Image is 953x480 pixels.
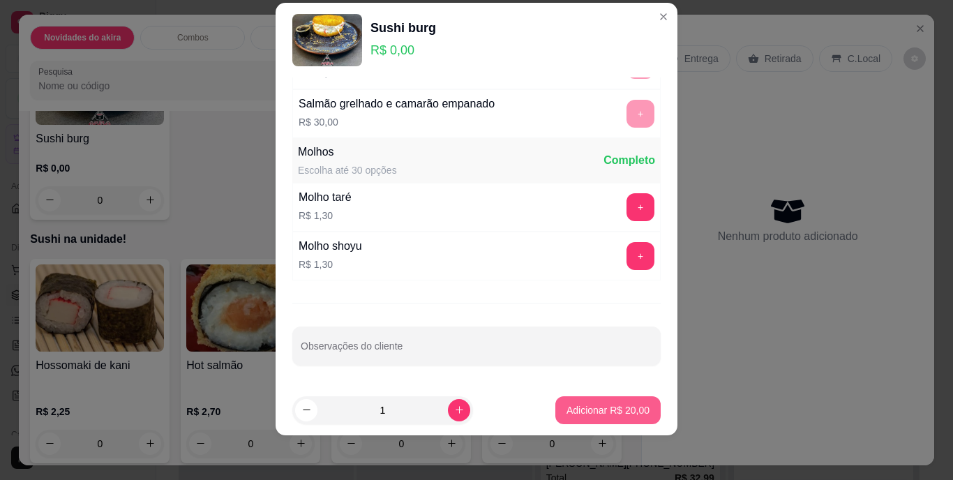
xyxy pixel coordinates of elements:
input: Observações do cliente [301,345,652,359]
div: Escolha até 30 opções [298,163,397,177]
div: Sushi burg [370,18,436,38]
button: increase-product-quantity [448,399,470,421]
div: Completo [603,152,655,169]
p: R$ 1,30 [299,209,352,223]
p: R$ 0,00 [370,40,436,60]
div: Salmão grelhado e camarão empanado [299,96,495,112]
div: Molhos [298,144,397,160]
button: add [626,242,654,270]
p: R$ 30,00 [299,115,495,129]
p: R$ 1,30 [299,257,362,271]
div: Molho shoyu [299,238,362,255]
p: Adicionar R$ 20,00 [566,403,650,417]
button: decrease-product-quantity [295,399,317,421]
button: Close [652,6,675,28]
img: product-image [292,14,362,66]
div: Molho taré [299,189,352,206]
button: Adicionar R$ 20,00 [555,396,661,424]
button: add [626,193,654,221]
